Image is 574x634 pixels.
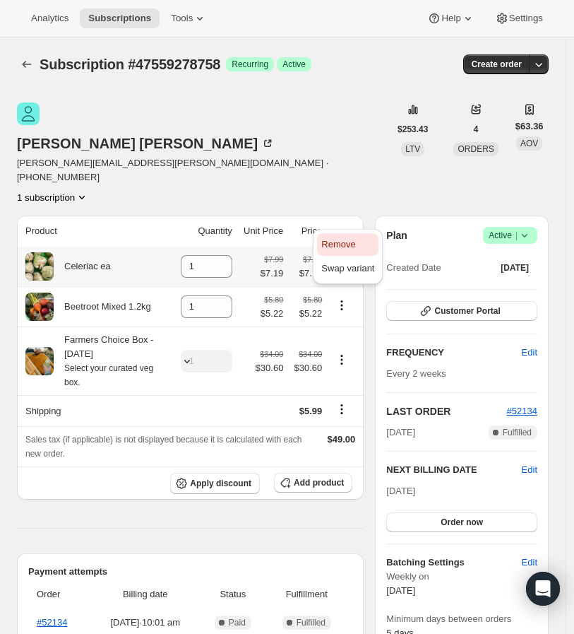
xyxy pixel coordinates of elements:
[294,477,344,488] span: Add product
[458,144,494,154] span: ORDERS
[474,124,479,135] span: 4
[386,556,521,570] h6: Batching Settings
[292,307,322,321] span: $5.22
[54,259,111,274] div: Celeriac ea
[17,136,275,151] div: [PERSON_NAME] [PERSON_NAME]
[386,512,537,532] button: Order now
[526,572,560,606] div: Open Intercom Messenger
[170,473,260,494] button: Apply discount
[520,139,538,148] span: AOV
[513,341,546,364] button: Edit
[190,478,251,489] span: Apply discount
[386,261,441,275] span: Created Date
[292,361,322,375] span: $30.60
[31,13,68,24] span: Analytics
[513,551,546,574] button: Edit
[229,617,246,628] span: Paid
[54,333,169,389] div: Farmers Choice Box - [DATE]
[17,156,389,184] span: [PERSON_NAME][EMAIL_ADDRESS][PERSON_NAME][DOMAIN_NAME] · [PHONE_NUMBER]
[80,8,160,28] button: Subscriptions
[522,346,537,360] span: Edit
[299,406,323,416] span: $5.99
[507,404,537,418] button: #52134
[17,102,40,125] span: Marie Thomsen
[330,298,353,313] button: Product actions
[386,585,415,596] span: [DATE]
[386,404,506,418] h2: LAST ORDER
[303,295,322,304] small: $5.80
[330,401,353,417] button: Shipping actions
[419,8,483,28] button: Help
[256,361,284,375] span: $30.60
[25,293,54,321] img: product img
[515,230,518,241] span: |
[274,473,352,493] button: Add product
[472,59,522,70] span: Create order
[297,617,325,628] span: Fulfilled
[17,190,89,204] button: Product actions
[64,363,153,387] small: Select your curated veg box.
[173,216,237,247] th: Quantity
[397,124,428,135] span: $253.43
[328,434,356,445] span: $49.00
[317,257,378,280] button: Swap variant
[321,239,355,250] span: Remove
[40,57,220,72] span: Subscription #47559278758
[292,266,322,281] span: $7.19
[28,565,352,579] h2: Payment attempts
[237,216,288,247] th: Unit Price
[17,216,173,247] th: Product
[492,258,537,278] button: [DATE]
[299,350,322,358] small: $34.00
[269,587,344,601] span: Fulfillment
[28,579,90,610] th: Order
[205,587,261,601] span: Status
[330,352,353,368] button: Product actions
[54,300,151,314] div: Beetroot Mixed 1.2kg
[465,119,487,139] button: 4
[261,266,284,281] span: $7.19
[264,295,283,304] small: $5.80
[515,119,544,134] span: $63.36
[441,517,483,528] span: Order now
[386,346,521,360] h2: FREQUENCY
[509,13,543,24] span: Settings
[507,406,537,416] a: #52134
[232,59,268,70] span: Recurring
[522,463,537,477] button: Edit
[463,54,530,74] button: Create order
[287,216,326,247] th: Price
[386,228,407,242] h2: Plan
[522,556,537,570] span: Edit
[17,395,173,426] th: Shipping
[260,350,283,358] small: $34.00
[88,13,151,24] span: Subscriptions
[25,435,302,459] span: Sales tax (if applicable) is not displayed because it is calculated with each new order.
[94,616,196,630] span: [DATE] · 10:01 am
[386,301,537,321] button: Customer Portal
[386,368,446,379] span: Every 2 weeks
[37,617,67,628] a: #52134
[264,255,283,264] small: $7.99
[317,233,378,256] button: Remove
[489,228,532,242] span: Active
[25,252,54,281] img: product img
[386,570,537,584] span: Weekly on
[23,8,77,28] button: Analytics
[441,13,460,24] span: Help
[386,425,415,440] span: [DATE]
[405,144,420,154] span: LTV
[389,119,436,139] button: $253.43
[25,347,54,375] img: product img
[321,263,374,274] span: Swap variant
[282,59,306,70] span: Active
[171,13,193,24] span: Tools
[17,54,37,74] button: Subscriptions
[386,463,521,477] h2: NEXT BILLING DATE
[303,255,322,264] small: $7.99
[261,307,284,321] span: $5.22
[386,612,537,626] span: Minimum days between orders
[94,587,196,601] span: Billing date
